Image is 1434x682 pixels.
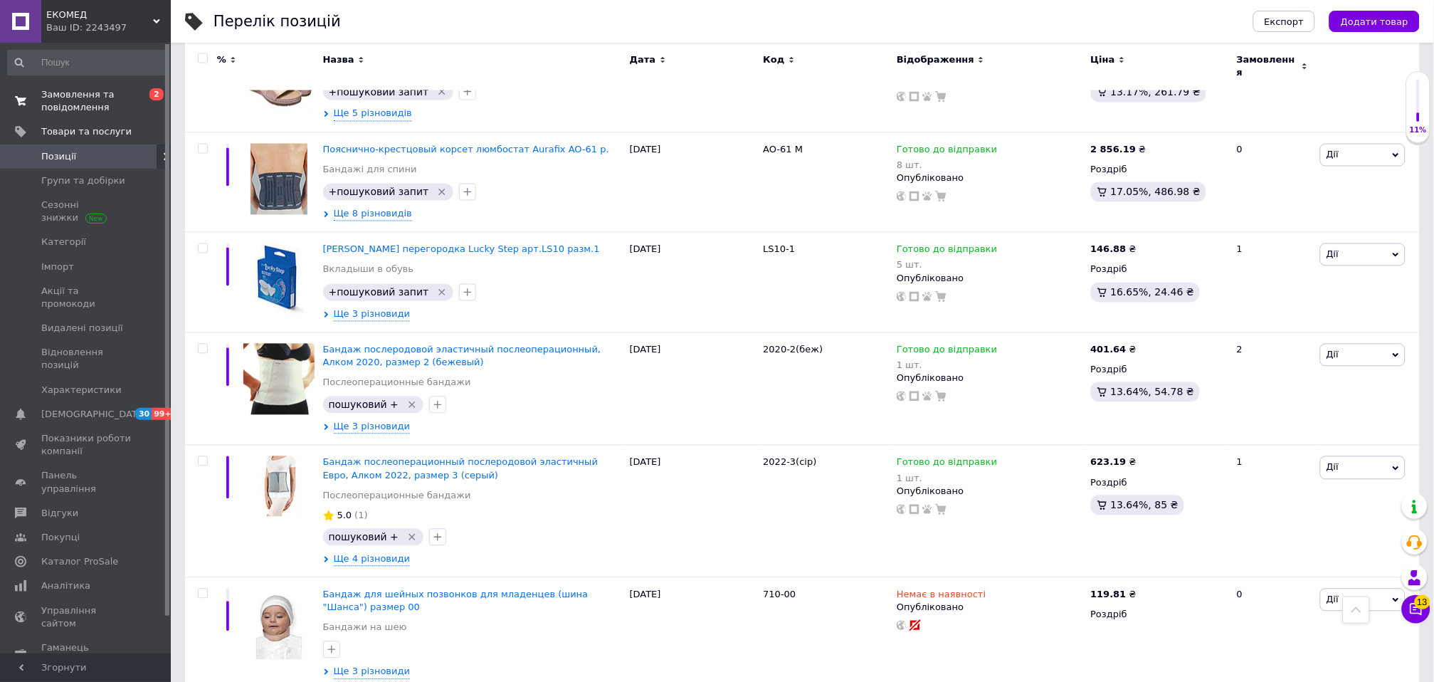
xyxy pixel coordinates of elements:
[41,384,122,397] span: Характеристики
[323,490,471,503] a: Послеоперационные бандажи
[323,145,609,155] a: Пояснично-крестцовый корсет люмбостат Aurafix AO-61 р.
[41,555,118,568] span: Каталог ProSale
[626,132,760,233] div: [DATE]
[354,510,367,521] span: (1)
[329,399,399,411] span: пошуковий +
[626,233,760,333] div: [DATE]
[897,160,997,171] div: 8 шт.
[334,107,412,121] span: Ще 5 різновидів
[46,21,171,34] div: Ваш ID: 2243497
[41,125,132,138] span: Товари та послуги
[1228,446,1317,577] div: 1
[1111,500,1179,511] span: 13.64%, 85 ₴
[1265,16,1304,27] span: Експорт
[1111,86,1201,98] span: 13.17%, 261.79 ₴
[334,421,411,434] span: Ще 3 різновиди
[1402,595,1430,624] button: Чат з покупцем13
[41,469,132,495] span: Панель управління
[764,457,817,468] span: 2022-3(сір)
[1091,243,1137,256] div: ₴
[41,199,132,224] span: Сезонні знижки
[897,345,997,360] span: Готово до відправки
[41,432,132,458] span: Показники роботи компанії
[406,399,418,411] svg: Видалити мітку
[764,589,796,600] span: 710-00
[334,553,411,567] span: Ще 4 різновиди
[1228,233,1317,333] div: 1
[41,261,74,273] span: Імпорт
[1091,589,1137,602] div: ₴
[1111,187,1201,198] span: 17.05%, 486.98 ₴
[626,446,760,577] div: [DATE]
[897,53,974,66] span: Відображення
[323,621,407,634] a: Бандажи на шею
[243,344,315,415] img: Бандаж послеродовой эластичный послеоперационный, Алком 2020, размер 2 (бежевый)
[1111,387,1195,398] span: 13.64%, 54.78 ₴
[135,408,152,420] span: 30
[897,244,997,259] span: Готово до відправки
[436,187,448,198] svg: Видалити мітку
[1228,132,1317,233] div: 0
[323,345,601,368] span: Бандаж послеродовой эластичный послеоперационный, Алком 2020, размер 2 (бежевый)
[1327,462,1339,473] span: Дії
[436,287,448,298] svg: Видалити мітку
[1091,53,1115,66] span: Ціна
[764,145,803,155] span: AO-61 M
[897,457,997,472] span: Готово до відправки
[334,666,411,679] span: Ще 3 різновиди
[1091,457,1127,468] b: 623.19
[41,641,132,667] span: Гаманець компанії
[1327,149,1339,160] span: Дії
[323,457,599,481] span: Бандаж послеоперационный послеродовой эластичный Евро, Алком 2022, размер 3 (серый)
[897,372,1083,385] div: Опубліковано
[323,589,589,613] a: Бандаж для шейных позвонков для младенцев (шина "Шанса") размер 00
[41,604,132,630] span: Управління сайтом
[329,287,429,298] span: +пошуковий запит
[41,285,132,310] span: Акції та промокоди
[630,53,656,66] span: Дата
[149,88,164,100] span: 2
[334,208,412,221] span: Ще 8 різновидів
[41,507,78,520] span: Відгуки
[406,532,418,543] svg: Видалити мітку
[243,456,315,517] img: Бандаж послеоперационный послеродовой эластичный Евро, Алком 2022, размер 3 (серый)
[897,602,1083,614] div: Опубліковано
[1091,345,1127,355] b: 401.64
[897,473,997,484] div: 1 шт.
[897,273,1083,285] div: Опубліковано
[41,322,123,335] span: Видалені позиції
[329,532,399,543] span: пошуковий +
[897,145,997,159] span: Готово до відправки
[41,174,125,187] span: Групи та добірки
[329,86,429,98] span: +пошуковий запит
[329,187,429,198] span: +пошуковий запит
[897,172,1083,185] div: Опубліковано
[7,50,167,75] input: Пошук
[1091,344,1137,357] div: ₴
[1253,11,1316,32] button: Експорт
[1091,244,1127,255] b: 146.88
[1091,263,1225,276] div: Роздріб
[41,408,147,421] span: [DEMOGRAPHIC_DATA]
[1091,144,1146,157] div: ₴
[764,53,785,66] span: Код
[41,531,80,544] span: Покупці
[41,150,76,163] span: Позиції
[323,53,354,66] span: Назва
[337,510,352,521] span: 5.0
[897,260,997,271] div: 5 шт.
[764,345,823,355] span: 2020-2(беж)
[436,86,448,98] svg: Видалити мітку
[1327,249,1339,260] span: Дії
[213,14,341,29] div: Перелік позицій
[1091,364,1225,377] div: Роздріб
[1111,287,1195,298] span: 16.65%, 24.46 ₴
[1415,591,1430,605] span: 13
[323,244,600,255] span: [PERSON_NAME] перегородка Lucky Step арт.LS10 разм.1
[626,332,760,446] div: [DATE]
[1329,11,1420,32] button: Додати товар
[1091,477,1225,490] div: Роздріб
[897,589,986,604] span: Немає в наявності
